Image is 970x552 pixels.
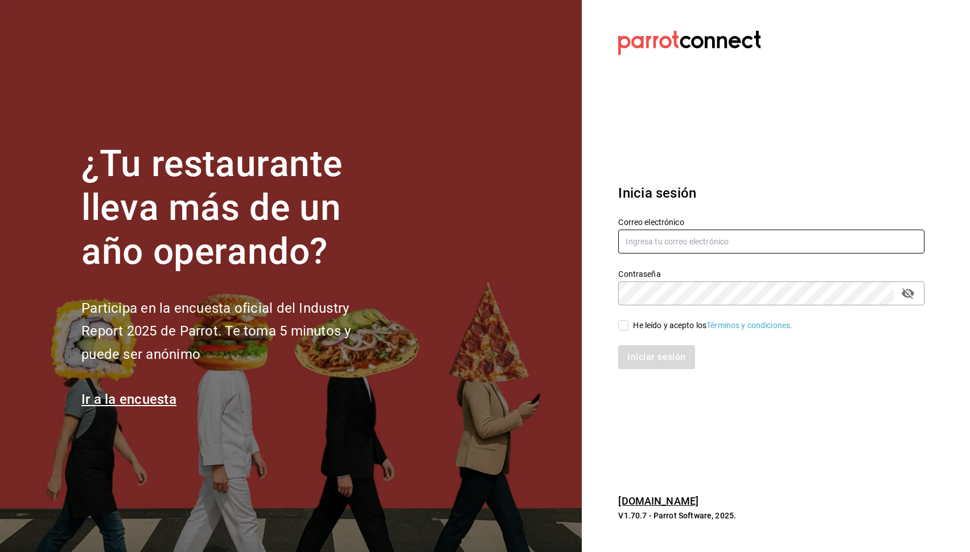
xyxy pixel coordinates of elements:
[81,391,176,407] a: Ir a la encuesta
[706,321,792,330] a: Términos y condiciones.
[618,218,924,226] label: Correo electrónico
[618,510,924,521] p: V1.70.7 - Parrot Software, 2025.
[618,495,698,507] a: [DOMAIN_NAME]
[618,183,924,203] h3: Inicia sesión
[81,297,389,366] h2: Participa en la encuesta oficial del Industry Report 2025 de Parrot. Te toma 5 minutos y puede se...
[633,320,792,332] div: He leído y acepto los
[618,230,924,253] input: Ingresa tu correo electrónico
[618,270,924,278] label: Contraseña
[898,284,918,303] button: passwordField
[81,142,389,273] h1: ¿Tu restaurante lleva más de un año operando?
